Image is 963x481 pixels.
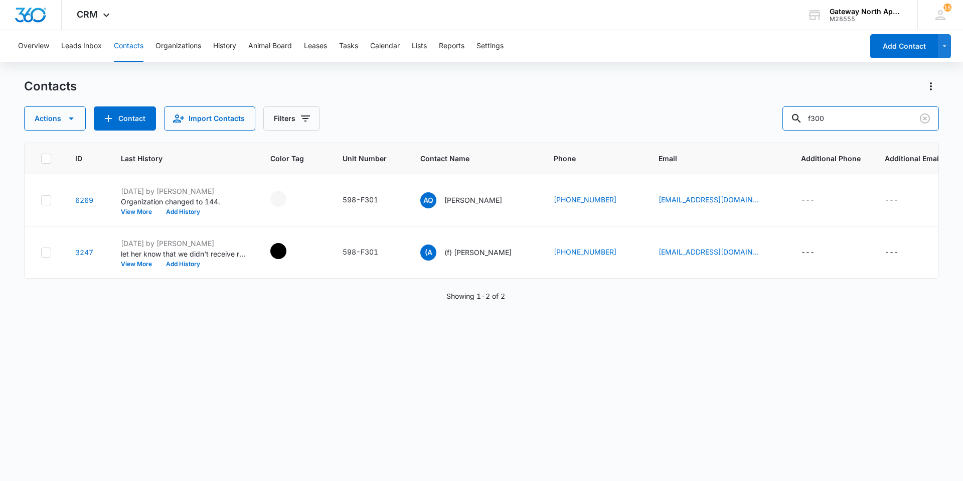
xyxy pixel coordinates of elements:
[943,4,951,12] div: notifications count
[554,194,634,206] div: Phone - (720) 340-6701 - Select to Edit Field
[943,4,951,12] span: 15
[248,30,292,62] button: Animal Board
[61,30,102,62] button: Leads Inbox
[476,30,504,62] button: Settings
[304,30,327,62] button: Leases
[554,247,616,257] a: [PHONE_NUMBER]
[121,261,159,267] button: View More
[75,248,93,257] a: Navigate to contact details page for (f) Angelica Fierro
[420,245,530,261] div: Contact Name - (f) Angelica Fierro - Select to Edit Field
[830,16,903,23] div: account id
[659,194,777,206] div: Email - andisena1111@gmail.com - Select to Edit Field
[830,8,903,16] div: account name
[121,196,246,207] p: Organization changed to 144.
[870,34,938,58] button: Add Contact
[885,194,916,206] div: Additional Email - - Select to Edit Field
[121,209,159,215] button: View More
[923,78,939,94] button: Actions
[270,191,304,207] div: - - Select to Edit Field
[782,106,939,131] input: Search Contacts
[420,245,436,261] span: (A
[659,194,759,205] a: [EMAIL_ADDRESS][DOMAIN_NAME]
[917,110,933,127] button: Clear
[446,291,505,301] p: Showing 1-2 of 2
[18,30,49,62] button: Overview
[439,30,464,62] button: Reports
[801,194,833,206] div: Additional Phone - - Select to Edit Field
[77,9,98,20] span: CRM
[885,194,898,206] div: ---
[554,247,634,259] div: Phone - (720) 421-5207 - Select to Edit Field
[121,238,246,249] p: [DATE] by [PERSON_NAME]
[121,249,246,259] p: let her know that we didn't receive rent for august and she has till 10 AM to send payment before...
[554,153,620,164] span: Phone
[412,30,427,62] button: Lists
[121,186,246,196] p: [DATE] by [PERSON_NAME]
[801,247,833,259] div: Additional Phone - - Select to Edit Field
[885,247,898,259] div: ---
[75,196,93,204] a: Navigate to contact details page for Andrea Quinonez
[659,153,762,164] span: Email
[263,106,320,131] button: Filters
[659,247,759,257] a: [EMAIL_ADDRESS][DOMAIN_NAME]
[343,153,396,164] span: Unit Number
[885,247,916,259] div: Additional Email - - Select to Edit Field
[370,30,400,62] button: Calendar
[420,192,436,208] span: AQ
[801,247,815,259] div: ---
[114,30,143,62] button: Contacts
[24,79,77,94] h1: Contacts
[444,195,502,205] p: [PERSON_NAME]
[213,30,236,62] button: History
[659,247,777,259] div: Email - angelicaLHLC@gmail.com - Select to Edit Field
[420,192,520,208] div: Contact Name - Andrea Quinonez - Select to Edit Field
[94,106,156,131] button: Add Contact
[554,194,616,205] a: [PHONE_NUMBER]
[121,153,232,164] span: Last History
[343,194,396,206] div: Unit Number - 598-F301 - Select to Edit Field
[159,209,207,215] button: Add History
[801,194,815,206] div: ---
[164,106,255,131] button: Import Contacts
[270,153,304,164] span: Color Tag
[444,247,512,258] p: (f) [PERSON_NAME]
[420,153,515,164] span: Contact Name
[75,153,82,164] span: ID
[159,261,207,267] button: Add History
[343,247,378,257] div: 598-F301
[155,30,201,62] button: Organizations
[885,153,941,164] span: Additional Email
[343,194,378,205] div: 598-F301
[339,30,358,62] button: Tasks
[270,243,304,259] div: - - Select to Edit Field
[343,247,396,259] div: Unit Number - 598-F301 - Select to Edit Field
[24,106,86,131] button: Actions
[801,153,861,164] span: Additional Phone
